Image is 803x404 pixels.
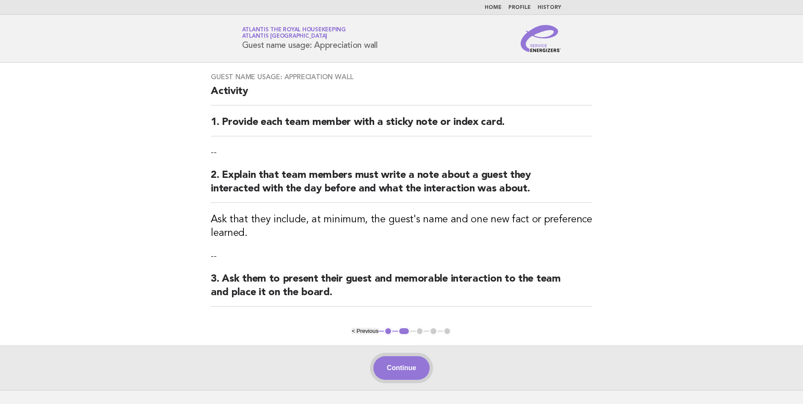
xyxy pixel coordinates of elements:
button: 2 [398,327,410,335]
img: Service Energizers [521,25,561,52]
a: Home [485,5,502,10]
a: History [538,5,561,10]
a: Profile [508,5,531,10]
p: -- [211,147,592,158]
button: 1 [384,327,392,335]
button: < Previous [352,328,378,334]
span: Atlantis [GEOGRAPHIC_DATA] [242,34,328,39]
a: Atlantis the Royal HousekeepingAtlantis [GEOGRAPHIC_DATA] [242,27,346,39]
h1: Guest name usage: Appreciation wall [242,28,378,50]
h2: 3. Ask them to present their guest and memorable interaction to the team and place it on the board. [211,272,592,307]
h2: 1. Provide each team member with a sticky note or index card. [211,116,592,136]
p: -- [211,250,592,262]
h3: Ask that they include, at minimum, the guest's name and one new fact or preference learned. [211,213,592,240]
button: Continue [373,356,430,380]
h2: 2. Explain that team members must write a note about a guest they interacted with the day before ... [211,169,592,203]
h3: Guest name usage: Appreciation wall [211,73,592,81]
h2: Activity [211,85,592,105]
